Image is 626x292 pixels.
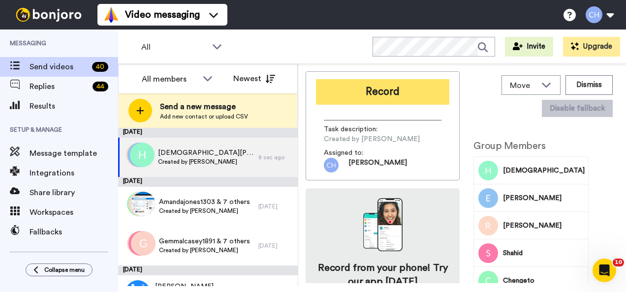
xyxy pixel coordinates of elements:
span: [DEMOGRAPHIC_DATA] [503,166,585,175]
span: All [141,41,207,53]
span: Created by [PERSON_NAME] [324,134,420,144]
img: r.png [127,231,152,256]
span: [PERSON_NAME] [155,282,224,292]
span: Move [510,80,536,91]
div: All members [142,73,198,85]
span: Fallbacks [30,226,118,238]
img: c.png [127,192,152,216]
span: Send a new message [160,101,248,113]
img: Image of Erin [478,188,498,208]
div: 8 sec ago [258,153,293,161]
span: Assigned to: [324,148,393,158]
span: Gemmalcasey1891 & 7 others [159,236,250,246]
button: Collapse menu [26,263,93,276]
div: 40 [92,62,108,72]
div: [DATE] [118,265,298,275]
button: Dismiss [565,75,613,95]
span: Created by [PERSON_NAME] [159,246,250,254]
h4: Record from your phone! Try our app [DATE] [315,261,450,289]
div: 44 [93,82,108,91]
span: [DEMOGRAPHIC_DATA][PERSON_NAME] & 30 others [158,148,253,158]
img: vm-color.svg [103,7,119,23]
img: Image of Chengeto [478,271,498,291]
img: ch.png [324,158,339,173]
span: 10 [613,259,624,266]
span: Integrations [30,167,118,179]
button: Record [316,79,449,105]
span: Add new contact or upload CSV [160,113,248,120]
img: e.png [127,143,152,167]
img: 0b47ba46-9c7c-4042-8d61-87657e3b92a5.jpg [131,192,156,216]
img: h.png [130,143,155,167]
span: [PERSON_NAME] [503,193,585,203]
span: Collapse menu [44,266,85,274]
div: [DATE] [118,177,298,187]
img: z.png [128,192,153,216]
span: Replies [30,81,89,92]
img: Image of Julie [478,216,498,235]
img: download [363,198,403,251]
span: Share library [30,187,118,199]
span: [PERSON_NAME] [503,221,585,231]
span: Created by [PERSON_NAME] [158,158,253,166]
div: [DATE] [258,203,293,210]
button: Disable fallback [542,100,613,117]
div: [DATE] [258,242,293,250]
span: Created by [PERSON_NAME] [159,207,250,215]
button: Newest [226,69,282,88]
img: bj-logo-header-white.svg [12,8,86,22]
span: Video messaging [125,8,200,22]
span: Results [30,100,118,112]
span: [PERSON_NAME] [348,158,407,173]
iframe: Intercom live chat [593,259,616,282]
span: Message template [30,147,118,159]
h2: Group Members [473,141,589,151]
img: s.png [128,231,153,256]
span: Send videos [30,61,88,73]
span: Task description : [324,124,393,134]
button: Invite [505,37,553,57]
span: Shahid [503,248,585,258]
span: Amandajones1303 & 7 others [159,197,250,207]
img: Image of Shahid [478,243,498,263]
span: Chengeto [503,276,585,286]
img: Image of Muhammad [478,161,498,180]
img: g.png [131,231,156,256]
span: Workspaces [30,206,118,218]
div: [DATE] [118,128,298,138]
button: Upgrade [563,37,620,57]
img: r.png [126,143,151,167]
